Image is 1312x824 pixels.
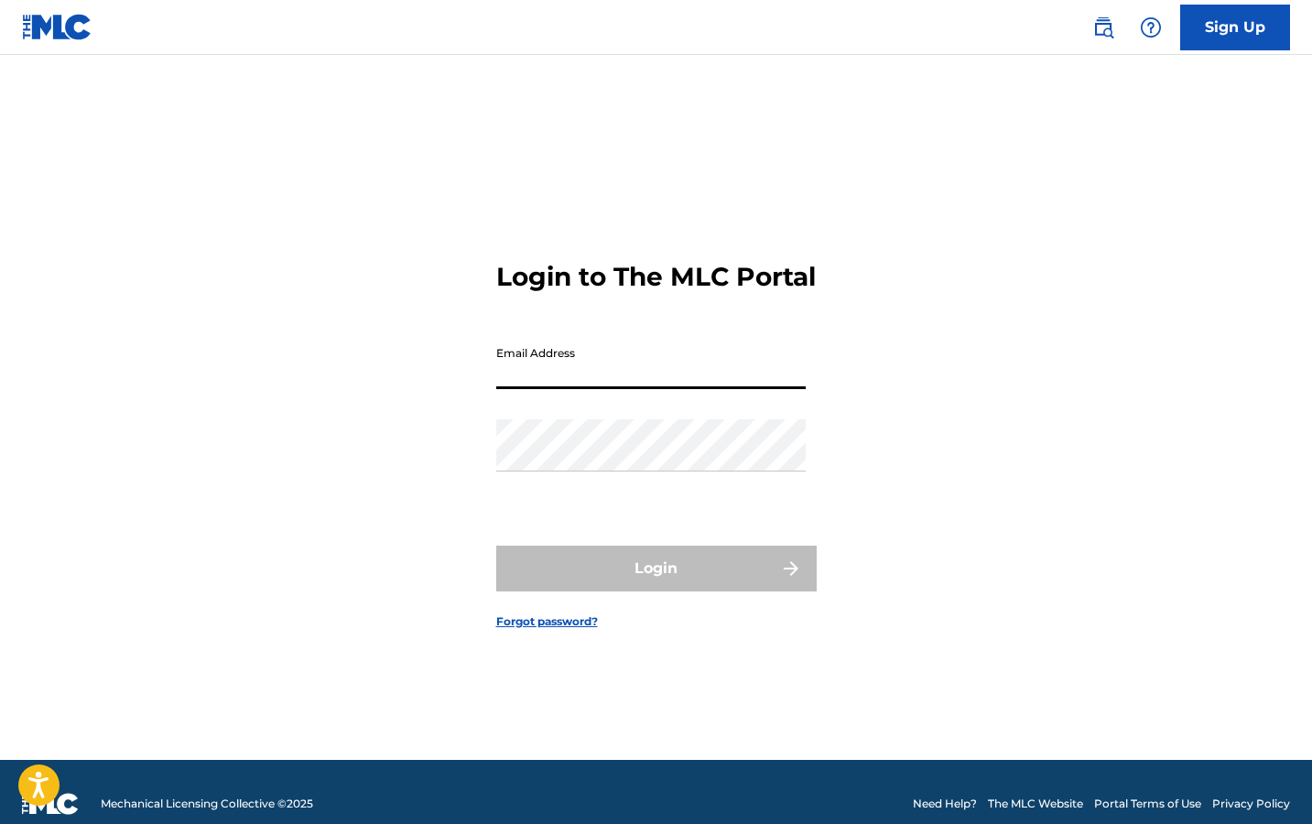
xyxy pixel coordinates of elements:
a: Sign Up [1180,5,1290,50]
h3: Login to The MLC Portal [496,261,816,293]
img: MLC Logo [22,14,92,40]
a: Forgot password? [496,613,598,630]
a: Public Search [1085,9,1122,46]
iframe: Chat Widget [1220,736,1312,824]
img: logo [22,793,79,815]
img: search [1092,16,1114,38]
a: Need Help? [913,796,977,812]
a: The MLC Website [988,796,1083,812]
img: help [1140,16,1162,38]
a: Privacy Policy [1212,796,1290,812]
a: Portal Terms of Use [1094,796,1201,812]
span: Mechanical Licensing Collective © 2025 [101,796,313,812]
div: Help [1133,9,1169,46]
